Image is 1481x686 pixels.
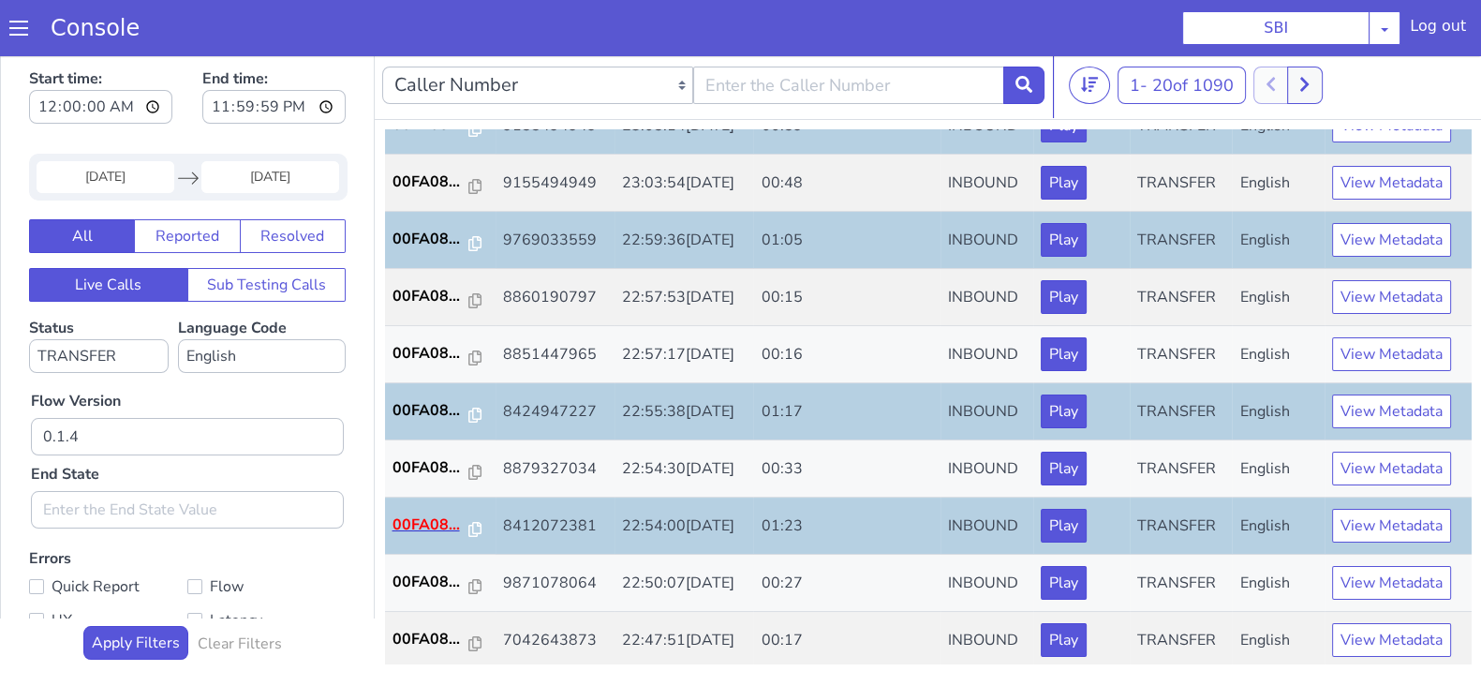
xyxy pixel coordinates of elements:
td: 22:50:07[DATE] [615,503,754,560]
button: Resolved [240,168,346,201]
td: INBOUND [940,275,1034,332]
p: 00FA08... [392,119,469,142]
td: 22:57:53[DATE] [615,217,754,275]
button: Play [1041,343,1087,377]
td: 22:55:38[DATE] [615,332,754,389]
button: Play [1041,114,1087,148]
td: 22:47:51[DATE] [615,560,754,618]
label: Status [29,266,169,321]
button: Reported [134,168,240,201]
label: End time: [202,10,346,78]
button: Play [1041,400,1087,434]
td: 00:16 [753,275,940,332]
label: End State [31,411,99,434]
button: Play [1041,457,1087,491]
input: Start Date [37,110,174,142]
td: 01:05 [753,160,940,217]
button: Play [1041,572,1087,605]
button: Apply Filters [83,574,188,608]
td: INBOUND [940,217,1034,275]
td: 01:23 [753,446,940,503]
button: View Metadata [1332,171,1451,205]
button: Play [1041,229,1087,262]
td: INBOUND [940,503,1034,560]
label: Quick Report [29,522,187,548]
button: 1- 20of 1090 [1118,15,1246,52]
td: 22:59:36[DATE] [615,160,754,217]
td: English [1232,103,1324,160]
button: Play [1041,514,1087,548]
td: 8851447965 [496,275,615,332]
label: Language Code [178,266,346,321]
td: 00:15 [753,217,940,275]
td: 22:57:17[DATE] [615,275,754,332]
td: 22:54:00[DATE] [615,446,754,503]
input: Enter the Flow Version ID [31,366,344,404]
td: INBOUND [940,332,1034,389]
td: English [1232,160,1324,217]
td: INBOUND [940,560,1034,618]
td: 00:27 [753,503,940,560]
p: 00FA08... [392,405,469,427]
span: 20 of 1090 [1152,22,1234,45]
td: 8860190797 [496,217,615,275]
button: View Metadata [1332,229,1451,262]
p: 00FA08... [392,233,469,256]
td: English [1232,217,1324,275]
td: TRANSFER [1130,503,1232,560]
input: Start time: [29,38,172,72]
a: 00FA08... [392,519,488,542]
label: Start time: [29,10,172,78]
button: View Metadata [1332,114,1451,148]
td: TRANSFER [1130,332,1232,389]
a: 00FA08... [392,291,488,313]
td: TRANSFER [1130,389,1232,446]
td: 9871078064 [496,503,615,560]
a: 00FA08... [392,462,488,485]
a: 00FA08... [392,176,488,199]
td: INBOUND [940,160,1034,217]
input: End Date [201,110,339,142]
td: 23:03:54[DATE] [615,103,754,160]
td: INBOUND [940,103,1034,160]
td: English [1232,389,1324,446]
td: 00:17 [753,560,940,618]
p: 00FA08... [392,291,469,313]
td: English [1232,503,1324,560]
button: Sub Testing Calls [187,216,347,250]
td: 00:33 [753,389,940,446]
td: INBOUND [940,446,1034,503]
a: 00FA08... [392,119,488,142]
a: 00FA08... [392,348,488,370]
td: 01:17 [753,332,940,389]
a: 00FA08... [392,405,488,427]
td: 9769033559 [496,160,615,217]
p: 00FA08... [392,176,469,199]
button: View Metadata [1332,457,1451,491]
td: TRANSFER [1130,103,1232,160]
td: 9155494949 [496,103,615,160]
td: TRANSFER [1130,160,1232,217]
label: UX [29,556,187,582]
td: TRANSFER [1130,560,1232,618]
button: Play [1041,171,1087,205]
input: End time: [202,38,346,72]
button: All [29,168,135,201]
input: Enter the End State Value [31,440,344,477]
button: View Metadata [1332,514,1451,548]
td: TRANSFER [1130,275,1232,332]
td: TRANSFER [1130,446,1232,503]
p: 00FA08... [392,519,469,542]
p: 00FA08... [392,576,469,599]
select: Status [29,288,169,321]
button: View Metadata [1332,343,1451,377]
button: View Metadata [1332,286,1451,320]
button: SBI [1182,11,1370,45]
h6: Clear Filters [198,584,282,602]
td: English [1232,446,1324,503]
a: Console [28,15,162,41]
label: Flow Version [31,338,121,361]
p: 00FA08... [392,462,469,485]
td: English [1232,560,1324,618]
input: Enter the Caller Number [693,15,1004,52]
